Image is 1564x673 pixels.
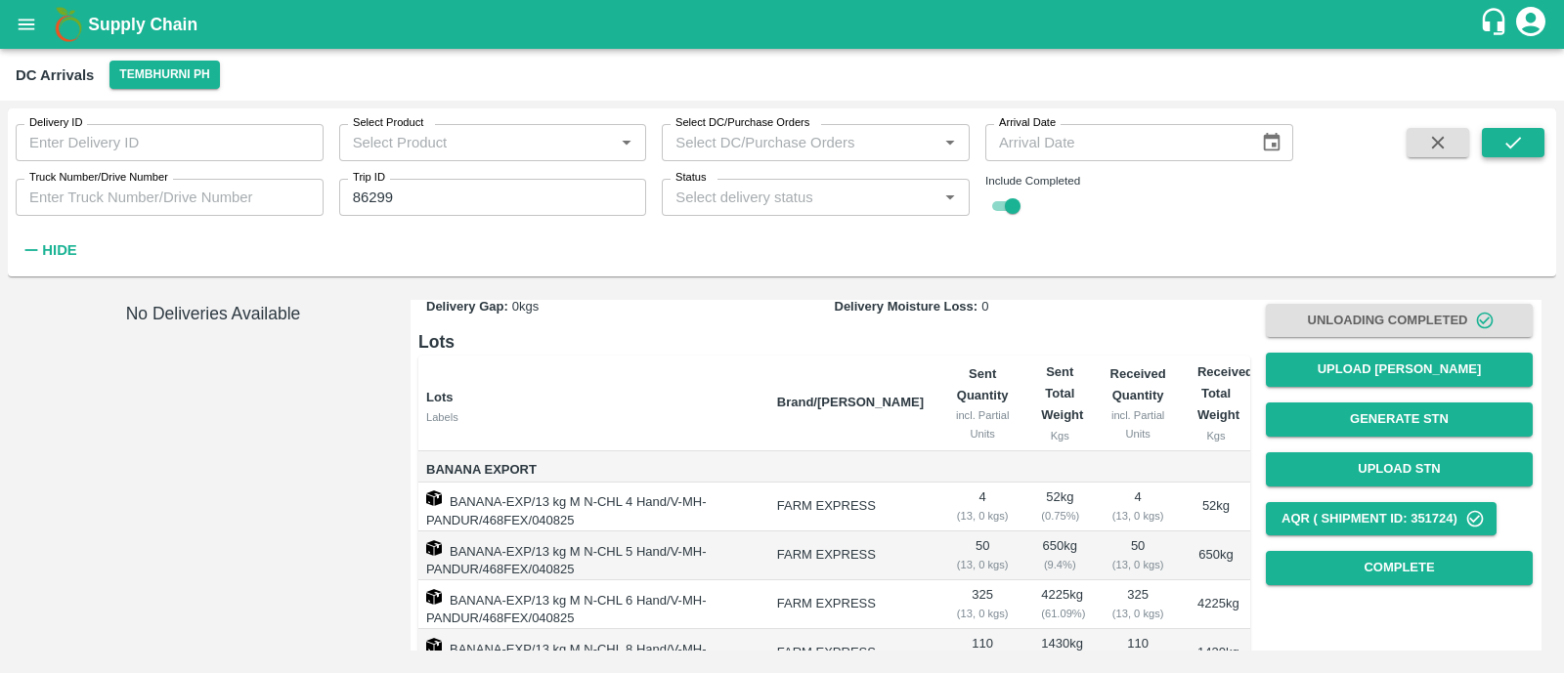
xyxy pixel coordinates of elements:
div: Labels [426,408,761,426]
div: DC Arrivals [16,63,94,88]
span: 0 [981,299,988,314]
input: Enter Truck Number/Drive Number [16,179,324,216]
button: Choose date [1253,124,1290,161]
div: account of current user [1513,4,1548,45]
div: incl. Partial Units [955,406,1010,442]
button: Hide [16,233,82,267]
div: Include Completed [985,172,1293,189]
label: Arrival Date [999,115,1056,131]
b: Received Total Weight [1197,364,1253,423]
td: BANANA-EXP/13 kg M N-CHL 4 Hand/V-MH-PANDUR/468FEX/040825 [418,483,761,531]
h6: No Deliveries Available [27,300,399,327]
button: Open [937,130,963,155]
td: 50 [1094,531,1182,580]
div: ( 61.09 %) [1041,605,1078,622]
div: ( 13, 0 kgs) [955,605,1010,622]
button: Open [614,130,639,155]
td: 650 kg [1025,531,1094,580]
b: Sent Total Weight [1041,364,1083,423]
input: Select Product [345,130,609,155]
img: box [426,589,442,605]
input: Select DC/Purchase Orders [668,130,906,155]
div: ( 13, 0 kgs) [1109,507,1166,525]
label: Delivery ID [29,115,82,131]
button: Upload STN [1266,452,1533,486]
td: FARM EXPRESS [761,483,939,531]
button: open drawer [4,2,49,47]
div: ( 13, 0 kgs) [1109,605,1166,622]
td: 325 [1094,580,1182,629]
td: 52 kg [1182,483,1250,531]
td: 50 [939,531,1025,580]
input: Arrival Date [985,124,1245,161]
a: Supply Chain [88,11,1479,38]
img: logo [49,5,88,44]
td: FARM EXPRESS [761,531,939,580]
img: box [426,490,442,506]
span: 0 kgs [512,299,539,314]
div: ( 13, 0 kgs) [955,507,1010,525]
label: Delivery Moisture Loss: [835,299,978,314]
b: Brand/[PERSON_NAME] [777,395,924,409]
label: Truck Number/Drive Number [29,170,168,186]
input: Enter Trip ID [339,179,647,216]
b: Lots [426,390,453,404]
div: ( 13, 0 kgs) [1109,556,1166,573]
td: BANANA-EXP/13 kg M N-CHL 6 Hand/V-MH-PANDUR/468FEX/040825 [418,580,761,629]
td: 4 [939,483,1025,531]
button: Complete [1266,551,1533,585]
td: 4 [1094,483,1182,531]
button: Open [937,185,963,210]
button: Select DC [109,61,219,89]
button: AQR ( Shipment Id: 351724) [1266,502,1497,536]
label: Status [675,170,707,186]
td: 4225 kg [1182,580,1250,629]
div: ( 9.4 %) [1041,556,1078,573]
td: 325 [939,580,1025,629]
b: Sent Quantity [957,366,1009,402]
div: Kgs [1041,427,1078,444]
span: Banana Export [426,459,761,482]
div: ( 13, 0 kgs) [955,556,1010,573]
button: Unloading Completed [1266,304,1533,338]
td: 4225 kg [1025,580,1094,629]
div: Kgs [1197,427,1235,444]
td: FARM EXPRESS [761,580,939,629]
label: Trip ID [353,170,385,186]
strong: Hide [42,242,76,258]
td: 52 kg [1025,483,1094,531]
button: Upload [PERSON_NAME] [1266,353,1533,387]
td: BANANA-EXP/13 kg M N-CHL 5 Hand/V-MH-PANDUR/468FEX/040825 [418,531,761,580]
img: box [426,638,442,653]
td: 650 kg [1182,531,1250,580]
div: customer-support [1479,7,1513,42]
div: ( 0.75 %) [1041,507,1078,525]
input: Enter Delivery ID [16,124,324,161]
label: Select Product [353,115,423,131]
div: incl. Partial Units [1109,406,1166,442]
input: Select delivery status [668,185,932,210]
label: Delivery Gap: [426,299,508,314]
label: Select DC/Purchase Orders [675,115,809,131]
button: Generate STN [1266,402,1533,437]
h6: Lots [418,328,1250,356]
b: Received Quantity [1110,366,1166,402]
img: box [426,540,442,556]
b: Supply Chain [88,15,197,34]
